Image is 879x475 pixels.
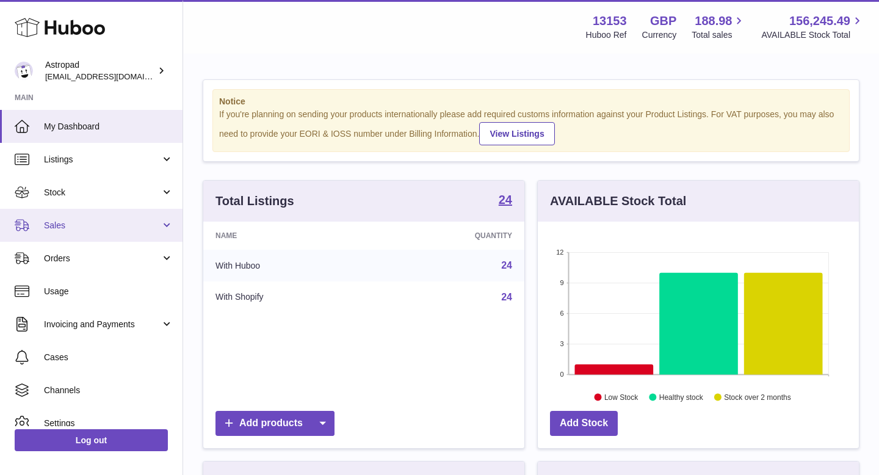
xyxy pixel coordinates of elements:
[560,310,563,317] text: 6
[44,352,173,363] span: Cases
[44,319,161,330] span: Invoicing and Payments
[44,154,161,165] span: Listings
[789,13,850,29] span: 156,245.49
[44,286,173,297] span: Usage
[203,250,377,281] td: With Huboo
[203,222,377,250] th: Name
[501,260,512,270] a: 24
[44,385,173,396] span: Channels
[550,193,686,209] h3: AVAILABLE Stock Total
[215,411,335,436] a: Add products
[604,393,638,401] text: Low Stock
[501,292,512,302] a: 24
[499,194,512,208] a: 24
[15,429,168,451] a: Log out
[695,13,732,29] span: 188.98
[45,71,179,81] span: [EMAIL_ADDRESS][DOMAIN_NAME]
[761,13,864,41] a: 156,245.49 AVAILABLE Stock Total
[44,187,161,198] span: Stock
[44,121,173,132] span: My Dashboard
[44,418,173,429] span: Settings
[215,193,294,209] h3: Total Listings
[560,340,563,347] text: 3
[479,122,554,145] a: View Listings
[586,29,627,41] div: Huboo Ref
[15,62,33,80] img: matt@astropad.com
[550,411,618,436] a: Add Stock
[44,253,161,264] span: Orders
[219,96,843,107] strong: Notice
[724,393,790,401] text: Stock over 2 months
[377,222,524,250] th: Quantity
[203,281,377,313] td: With Shopify
[659,393,704,401] text: Healthy stock
[556,248,563,256] text: 12
[219,109,843,145] div: If you're planning on sending your products internationally please add required customs informati...
[45,59,155,82] div: Astropad
[560,279,563,286] text: 9
[560,371,563,378] text: 0
[499,194,512,206] strong: 24
[593,13,627,29] strong: 13153
[692,29,746,41] span: Total sales
[761,29,864,41] span: AVAILABLE Stock Total
[44,220,161,231] span: Sales
[692,13,746,41] a: 188.98 Total sales
[650,13,676,29] strong: GBP
[642,29,677,41] div: Currency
